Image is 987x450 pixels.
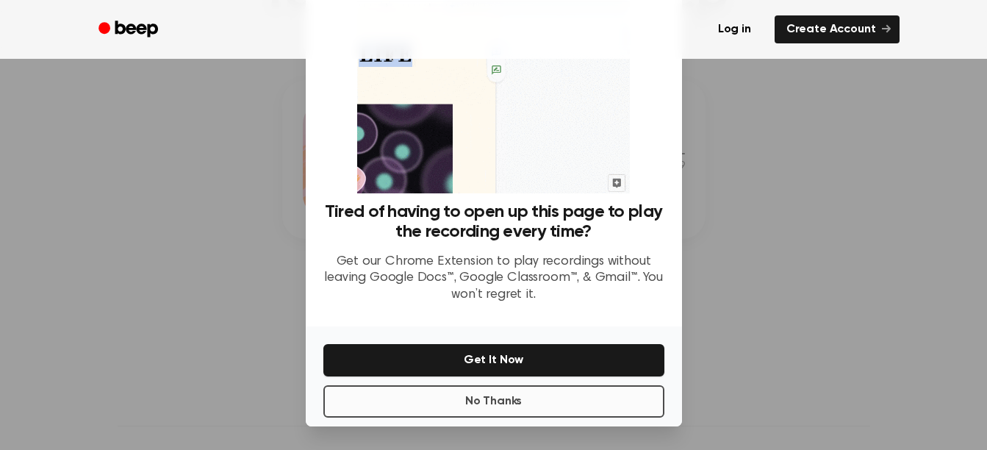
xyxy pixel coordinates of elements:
[323,344,664,376] button: Get It Now
[323,385,664,418] button: No Thanks
[323,254,664,304] p: Get our Chrome Extension to play recordings without leaving Google Docs™, Google Classroom™, & Gm...
[775,15,900,43] a: Create Account
[323,202,664,242] h3: Tired of having to open up this page to play the recording every time?
[88,15,171,44] a: Beep
[703,12,766,46] a: Log in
